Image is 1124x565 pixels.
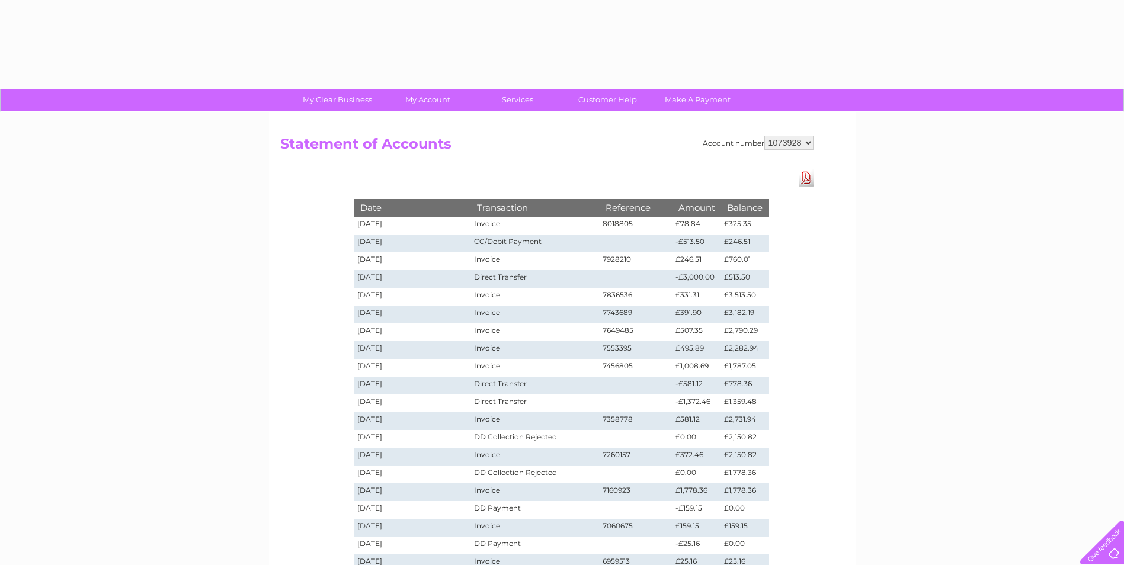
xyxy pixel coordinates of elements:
td: £760.01 [721,252,768,270]
td: [DATE] [354,483,472,501]
td: [DATE] [354,430,472,448]
a: My Clear Business [289,89,386,111]
td: £3,513.50 [721,288,768,306]
th: Balance [721,199,768,216]
td: 7928210 [600,252,673,270]
td: £1,778.36 [673,483,721,501]
td: [DATE] [354,394,472,412]
td: DD Payment [471,501,599,519]
td: DD Collection Rejected [471,466,599,483]
td: [DATE] [354,448,472,466]
td: -£3,000.00 [673,270,721,288]
td: £2,150.82 [721,430,768,448]
a: Services [469,89,566,111]
td: £159.15 [721,519,768,537]
td: £246.51 [721,235,768,252]
td: £0.00 [673,430,721,448]
td: [DATE] [354,235,472,252]
td: 7456805 [600,359,673,377]
td: DD Payment [471,537,599,554]
td: 7358778 [600,412,673,430]
td: £581.12 [673,412,721,430]
td: Invoice [471,412,599,430]
td: Invoice [471,359,599,377]
td: 7553395 [600,341,673,359]
td: 7743689 [600,306,673,323]
td: £1,778.36 [721,466,768,483]
td: £246.51 [673,252,721,270]
td: 7160923 [600,483,673,501]
td: £391.90 [673,306,721,323]
td: Invoice [471,519,599,537]
td: £1,008.69 [673,359,721,377]
a: My Account [379,89,476,111]
td: Direct Transfer [471,270,599,288]
a: Make A Payment [649,89,747,111]
td: £3,182.19 [721,306,768,323]
td: £2,150.82 [721,448,768,466]
td: [DATE] [354,501,472,519]
td: [DATE] [354,288,472,306]
td: £1,359.48 [721,394,768,412]
h2: Statement of Accounts [280,136,814,158]
td: 7060675 [600,519,673,537]
td: £513.50 [721,270,768,288]
td: Invoice [471,483,599,501]
td: -£1,372.46 [673,394,721,412]
td: £0.00 [721,501,768,519]
th: Amount [673,199,721,216]
td: £778.36 [721,377,768,394]
td: £2,282.94 [721,341,768,359]
td: Invoice [471,323,599,341]
td: Invoice [471,288,599,306]
td: Invoice [471,252,599,270]
td: [DATE] [354,217,472,235]
td: £2,731.94 [721,412,768,430]
td: £1,778.36 [721,483,768,501]
td: £78.84 [673,217,721,235]
td: £372.46 [673,448,721,466]
td: -£581.12 [673,377,721,394]
td: -£513.50 [673,235,721,252]
td: Invoice [471,306,599,323]
td: [DATE] [354,359,472,377]
td: [DATE] [354,466,472,483]
td: £0.00 [673,466,721,483]
td: £159.15 [673,519,721,537]
td: Direct Transfer [471,377,599,394]
td: -£159.15 [673,501,721,519]
td: [DATE] [354,341,472,359]
th: Date [354,199,472,216]
td: CC/Debit Payment [471,235,599,252]
td: [DATE] [354,323,472,341]
td: Direct Transfer [471,394,599,412]
td: Invoice [471,341,599,359]
th: Transaction [471,199,599,216]
td: £507.35 [673,323,721,341]
td: Invoice [471,217,599,235]
td: £331.31 [673,288,721,306]
td: 7836536 [600,288,673,306]
td: [DATE] [354,412,472,430]
td: [DATE] [354,537,472,554]
td: -£25.16 [673,537,721,554]
td: 7649485 [600,323,673,341]
a: Customer Help [559,89,657,111]
td: £1,787.05 [721,359,768,377]
td: [DATE] [354,306,472,323]
td: £0.00 [721,537,768,554]
td: [DATE] [354,252,472,270]
div: Account number [703,136,814,150]
a: Download Pdf [799,169,814,187]
td: [DATE] [354,519,472,537]
td: Invoice [471,448,599,466]
td: [DATE] [354,377,472,394]
td: £495.89 [673,341,721,359]
td: [DATE] [354,270,472,288]
td: DD Collection Rejected [471,430,599,448]
td: 7260157 [600,448,673,466]
td: £325.35 [721,217,768,235]
td: £2,790.29 [721,323,768,341]
td: 8018805 [600,217,673,235]
th: Reference [600,199,673,216]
